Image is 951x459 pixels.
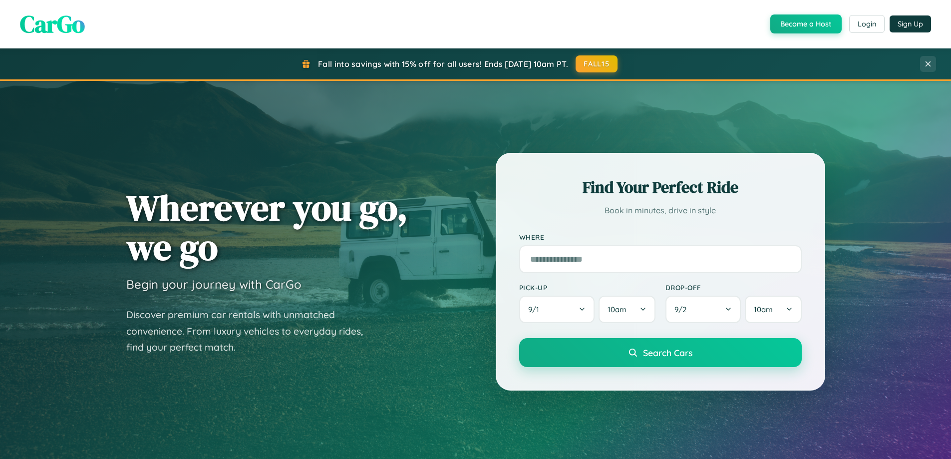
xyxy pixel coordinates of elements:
[126,277,302,292] h3: Begin your journey with CarGo
[770,14,842,33] button: Become a Host
[608,305,627,314] span: 10am
[519,176,802,198] h2: Find Your Perfect Ride
[528,305,544,314] span: 9 / 1
[20,7,85,40] span: CarGo
[519,338,802,367] button: Search Cars
[126,188,408,267] h1: Wherever you go, we go
[745,296,801,323] button: 10am
[890,15,931,32] button: Sign Up
[849,15,885,33] button: Login
[643,347,692,358] span: Search Cars
[519,203,802,218] p: Book in minutes, drive in style
[674,305,691,314] span: 9 / 2
[126,307,376,356] p: Discover premium car rentals with unmatched convenience. From luxury vehicles to everyday rides, ...
[519,296,595,323] button: 9/1
[665,296,741,323] button: 9/2
[665,283,802,292] label: Drop-off
[519,233,802,241] label: Where
[599,296,655,323] button: 10am
[754,305,773,314] span: 10am
[318,59,568,69] span: Fall into savings with 15% off for all users! Ends [DATE] 10am PT.
[576,55,618,72] button: FALL15
[519,283,655,292] label: Pick-up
